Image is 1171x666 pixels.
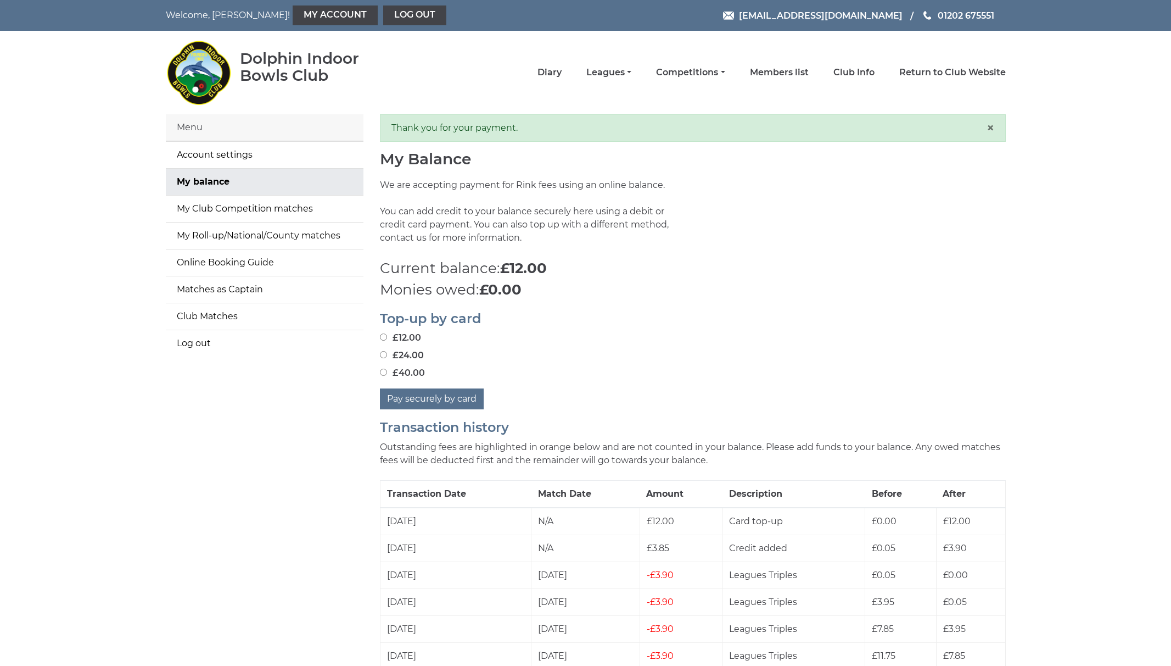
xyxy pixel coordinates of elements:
[739,10,903,20] span: [EMAIL_ADDRESS][DOMAIN_NAME]
[647,624,674,634] span: £3.90
[166,249,363,276] a: Online Booking Guide
[380,441,1006,467] p: Outstanding fees are highlighted in orange below and are not counted in your balance. Please add ...
[380,535,531,562] td: [DATE]
[723,12,734,20] img: Email
[722,562,865,589] td: Leagues Triples
[166,276,363,303] a: Matches as Captain
[380,367,425,380] label: £40.00
[531,562,640,589] td: [DATE]
[380,258,1006,279] p: Current balance:
[380,331,421,345] label: £12.00
[293,5,378,25] a: My Account
[656,66,725,79] a: Competitions
[722,535,865,562] td: Credit added
[166,114,363,141] div: Menu
[166,223,363,249] a: My Roll-up/National/County matches
[722,508,865,535] td: Card top-up
[380,615,531,642] td: [DATE]
[750,66,809,79] a: Members list
[647,570,674,580] span: £3.90
[380,369,387,376] input: £40.00
[936,480,1005,508] th: After
[640,480,722,508] th: Amount
[380,334,387,341] input: £12.00
[943,570,968,580] span: £0.00
[380,279,1006,301] p: Monies owed:
[166,5,506,25] nav: Welcome, [PERSON_NAME]!
[987,120,994,136] span: ×
[938,10,994,20] span: 01202 675551
[865,480,936,508] th: Before
[380,420,1006,435] h2: Transaction history
[647,651,674,661] span: £3.90
[380,351,387,358] input: £24.00
[872,651,895,661] span: £11.75
[722,589,865,615] td: Leagues Triples
[166,169,363,195] a: My balance
[166,196,363,222] a: My Club Competition matches
[872,624,894,634] span: £7.85
[872,570,895,580] span: £0.05
[166,303,363,330] a: Club Matches
[872,543,895,553] span: £0.05
[166,330,363,357] a: Log out
[166,34,232,111] img: Dolphin Indoor Bowls Club
[166,142,363,168] a: Account settings
[722,480,865,508] th: Description
[531,589,640,615] td: [DATE]
[531,480,640,508] th: Match Date
[380,151,1006,168] h1: My Balance
[943,651,965,661] span: £7.85
[537,66,562,79] a: Diary
[380,389,484,409] button: Pay securely by card
[723,9,903,23] a: Email [EMAIL_ADDRESS][DOMAIN_NAME]
[647,516,674,526] span: £12.00
[943,516,971,526] span: £12.00
[380,114,1006,142] div: Thank you for your payment.
[380,349,424,362] label: £24.00
[380,179,685,258] p: We are accepting payment for Rink fees using an online balance. You can add credit to your balanc...
[240,50,394,84] div: Dolphin Indoor Bowls Club
[380,562,531,589] td: [DATE]
[943,597,967,607] span: £0.05
[531,535,640,562] td: N/A
[899,66,1006,79] a: Return to Club Website
[872,597,894,607] span: £3.95
[380,589,531,615] td: [DATE]
[923,11,931,20] img: Phone us
[647,597,674,607] span: £3.90
[380,312,1006,326] h2: Top-up by card
[943,624,966,634] span: £3.95
[479,281,522,298] strong: £0.00
[943,543,967,553] span: £3.90
[872,516,897,526] span: £0.00
[383,5,446,25] a: Log out
[586,66,631,79] a: Leagues
[380,508,531,535] td: [DATE]
[647,543,669,553] span: £3.85
[500,259,547,277] strong: £12.00
[722,615,865,642] td: Leagues Triples
[531,615,640,642] td: [DATE]
[380,480,531,508] th: Transaction Date
[531,508,640,535] td: N/A
[987,121,994,135] button: Close
[922,9,994,23] a: Phone us 01202 675551
[833,66,875,79] a: Club Info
